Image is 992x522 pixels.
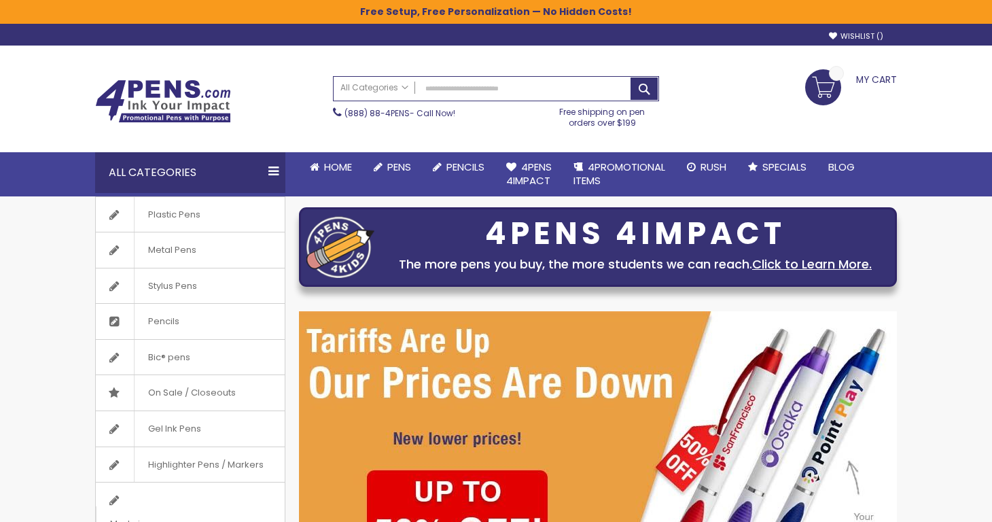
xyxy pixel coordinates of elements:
[363,152,422,182] a: Pens
[134,268,211,304] span: Stylus Pens
[817,152,866,182] a: Blog
[299,152,363,182] a: Home
[573,160,665,188] span: 4PROMOTIONAL ITEMS
[495,152,563,196] a: 4Pens4impact
[134,197,214,232] span: Plastic Pens
[563,152,676,196] a: 4PROMOTIONALITEMS
[701,160,726,174] span: Rush
[828,160,855,174] span: Blog
[340,82,408,93] span: All Categories
[96,268,285,304] a: Stylus Pens
[422,152,495,182] a: Pencils
[344,107,455,119] span: - Call Now!
[95,152,285,193] div: All Categories
[752,256,872,273] a: Click to Learn More.
[387,160,411,174] span: Pens
[762,160,807,174] span: Specials
[96,411,285,447] a: Gel Ink Pens
[96,375,285,411] a: On Sale / Closeouts
[829,31,883,41] a: Wishlist
[334,77,415,99] a: All Categories
[381,220,889,248] div: 4PENS 4IMPACT
[96,304,285,339] a: Pencils
[344,107,410,119] a: (888) 88-4PENS
[446,160,484,174] span: Pencils
[134,447,277,483] span: Highlighter Pens / Markers
[134,340,204,375] span: Bic® pens
[506,160,552,188] span: 4Pens 4impact
[134,411,215,447] span: Gel Ink Pens
[96,197,285,232] a: Plastic Pens
[546,101,660,128] div: Free shipping on pen orders over $199
[95,80,231,123] img: 4Pens Custom Pens and Promotional Products
[134,232,210,268] span: Metal Pens
[381,255,889,274] div: The more pens you buy, the more students we can reach.
[134,375,249,411] span: On Sale / Closeouts
[96,232,285,268] a: Metal Pens
[96,340,285,375] a: Bic® pens
[306,216,374,278] img: four_pen_logo.png
[324,160,352,174] span: Home
[676,152,737,182] a: Rush
[134,304,193,339] span: Pencils
[96,447,285,483] a: Highlighter Pens / Markers
[737,152,817,182] a: Specials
